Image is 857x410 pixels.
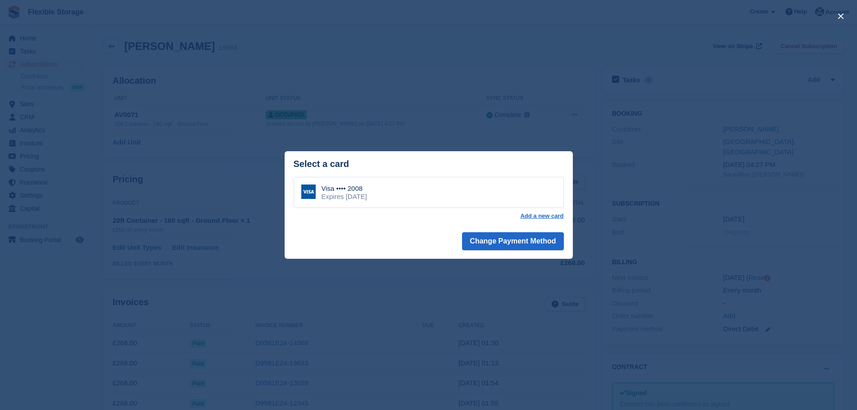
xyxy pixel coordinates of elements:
div: Expires [DATE] [322,193,367,201]
a: Add a new card [520,212,563,220]
div: Select a card [294,159,564,169]
button: Change Payment Method [462,232,563,250]
div: Visa •••• 2008 [322,185,367,193]
img: Visa Logo [301,185,316,199]
button: close [834,9,848,23]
